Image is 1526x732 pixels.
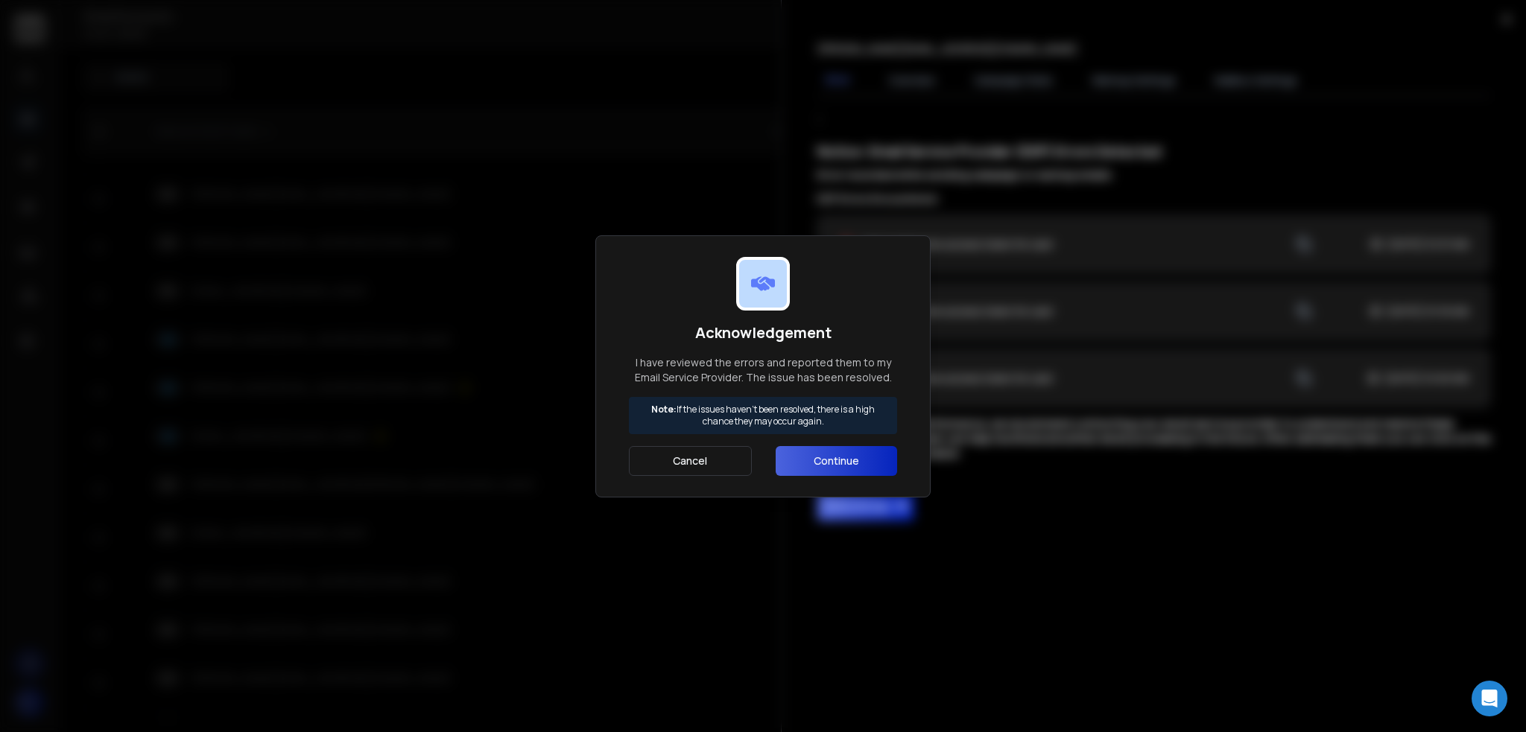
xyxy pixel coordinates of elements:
[776,446,897,476] button: Continue
[636,404,890,427] p: If the issues haven't been resolved, there is a high chance they may occur again.
[651,403,677,416] strong: Note:
[629,446,752,476] button: Cancel
[629,322,897,343] h1: Acknowledgement
[1472,681,1507,716] div: Open Intercom Messenger
[817,108,1490,521] div: ;
[629,355,897,385] p: I have reviewed the errors and reported them to my Email Service Provider. The issue has been res...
